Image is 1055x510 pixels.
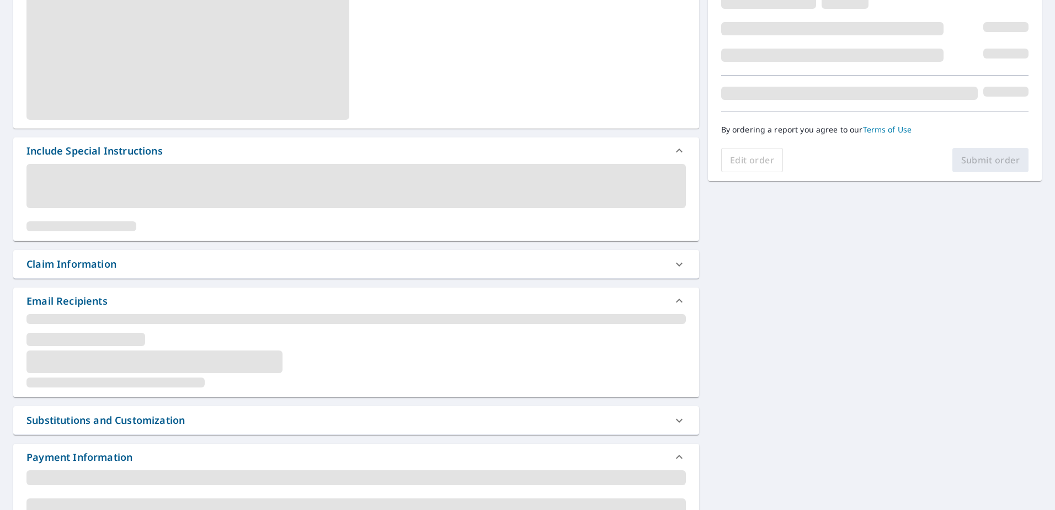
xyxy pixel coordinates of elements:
div: Payment Information [26,450,132,465]
div: Email Recipients [13,288,699,314]
p: By ordering a report you agree to our [721,125,1029,135]
div: Substitutions and Customization [26,413,185,428]
div: Claim Information [13,250,699,278]
div: Include Special Instructions [26,144,163,158]
a: Terms of Use [863,124,912,135]
div: Claim Information [26,257,116,272]
div: Substitutions and Customization [13,406,699,434]
div: Payment Information [13,444,699,470]
div: Include Special Instructions [13,137,699,164]
div: Email Recipients [26,294,108,309]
